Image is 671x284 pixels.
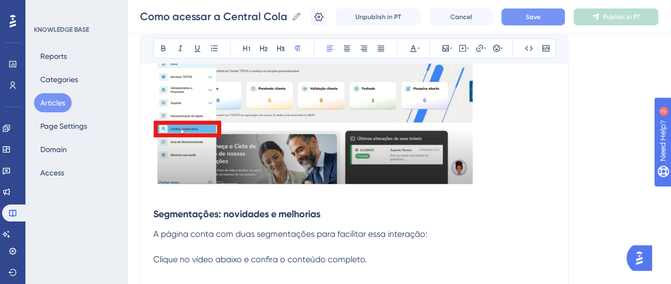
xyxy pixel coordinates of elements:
[626,242,658,274] iframe: UserGuiding AI Assistant Launcher
[34,70,84,89] button: Categories
[336,8,421,25] button: Unpublish in PT
[153,229,428,239] span: A página conta com duas segmentações para facilitar essa interação:
[140,9,287,24] input: Article Name
[34,47,73,66] button: Reports
[355,13,401,21] span: Unpublish in PT
[501,8,565,25] button: Save
[526,13,541,21] span: Save
[74,5,77,14] div: 2
[25,3,66,15] span: Need Help?
[34,93,72,112] button: Articles
[603,13,640,21] span: Publish in PT
[450,13,472,21] span: Cancel
[34,117,93,136] button: Page Settings
[34,140,73,159] button: Domain
[34,163,71,182] button: Access
[34,25,89,34] div: KNOWLEDGE BASE
[153,254,367,264] span: Clique no vídeo abaixo e confira o conteúdo completo.
[429,8,493,25] button: Cancel
[573,8,658,25] button: Publish in PT
[153,208,320,220] strong: Segmentações: novidades e melhorias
